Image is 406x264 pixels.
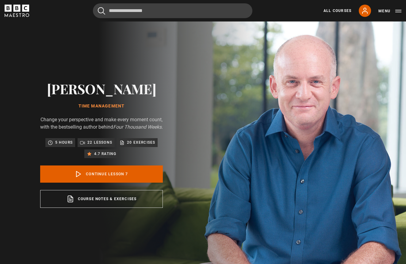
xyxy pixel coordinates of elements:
i: Four Thousand Weeks [113,124,162,130]
a: All Courses [324,8,351,14]
p: 5 hours [55,139,73,146]
a: Course notes & exercises [40,190,163,208]
button: Submit the search query [98,7,105,15]
input: Search [93,3,252,18]
p: 4.7 rating [94,151,117,157]
svg: BBC Maestro [5,5,29,17]
a: Continue lesson 7 [40,165,163,183]
h2: [PERSON_NAME] [40,81,163,96]
button: Toggle navigation [378,8,401,14]
h1: Time Management [40,104,163,109]
p: 22 lessons [87,139,112,146]
p: 20 exercises [127,139,155,146]
p: Change your perspective and make every moment count, with the bestselling author behind . [40,116,163,131]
